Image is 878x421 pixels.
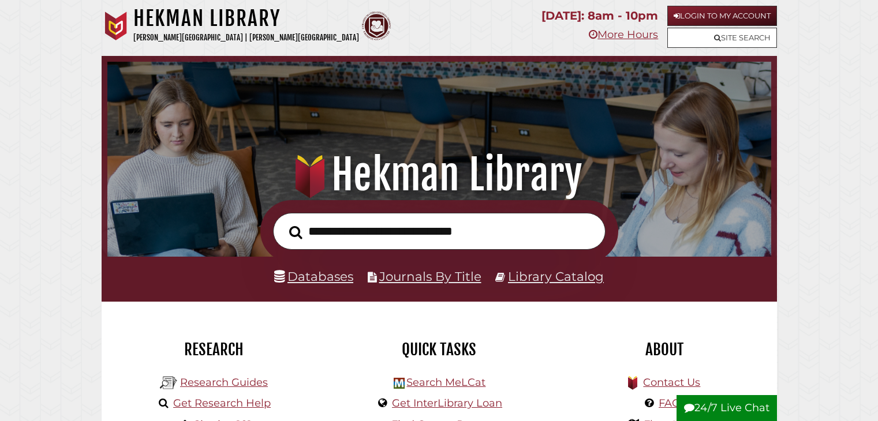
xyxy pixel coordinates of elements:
[541,6,658,26] p: [DATE]: 8am - 10pm
[394,378,405,389] img: Hekman Library Logo
[274,269,353,284] a: Databases
[659,397,686,409] a: FAQs
[379,269,481,284] a: Journals By Title
[160,374,177,392] img: Hekman Library Logo
[133,6,359,31] h1: Hekman Library
[667,6,777,26] a: Login to My Account
[667,28,777,48] a: Site Search
[289,225,302,239] i: Search
[102,12,130,40] img: Calvin University
[110,340,318,359] h2: Research
[283,222,308,242] button: Search
[643,376,700,389] a: Contact Us
[335,340,543,359] h2: Quick Tasks
[362,12,391,40] img: Calvin Theological Seminary
[120,149,757,200] h1: Hekman Library
[173,397,271,409] a: Get Research Help
[508,269,604,284] a: Library Catalog
[133,31,359,44] p: [PERSON_NAME][GEOGRAPHIC_DATA] | [PERSON_NAME][GEOGRAPHIC_DATA]
[406,376,485,389] a: Search MeLCat
[180,376,268,389] a: Research Guides
[589,28,658,41] a: More Hours
[392,397,502,409] a: Get InterLibrary Loan
[561,340,768,359] h2: About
